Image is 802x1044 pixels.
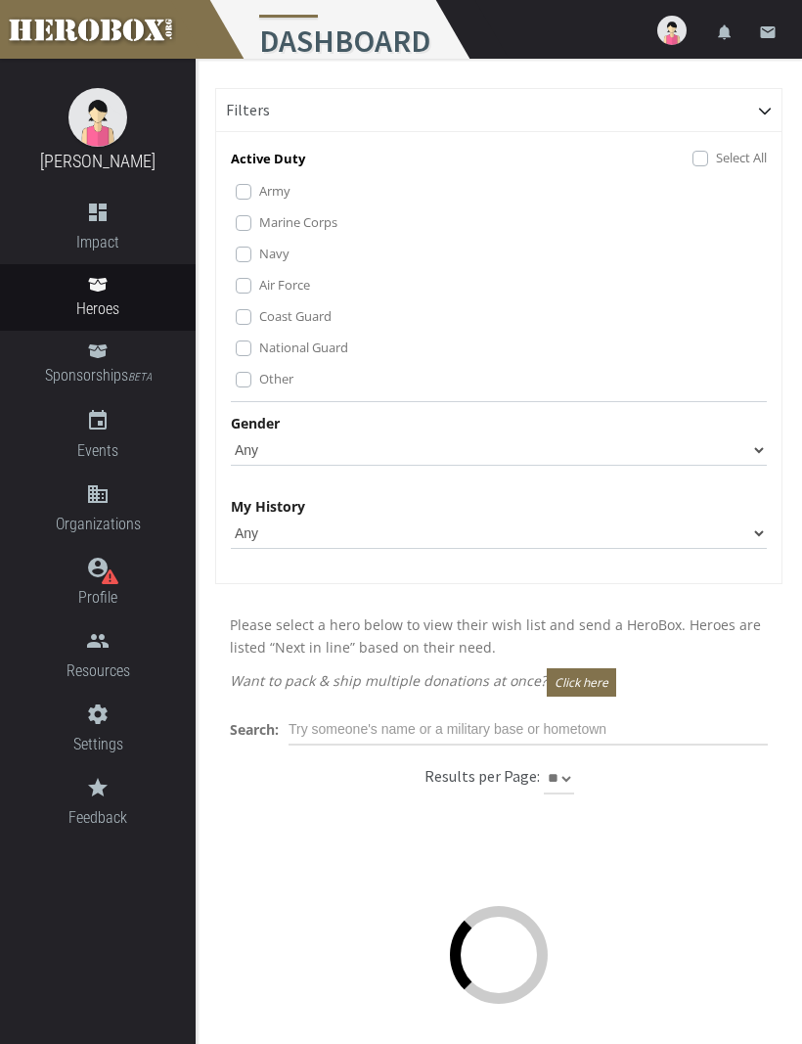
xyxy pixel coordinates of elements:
small: BETA [128,371,152,384]
label: Navy [259,243,290,264]
h6: Filters [226,102,270,119]
label: My History [231,495,305,518]
label: Other [259,368,293,389]
a: [PERSON_NAME] [40,151,156,171]
label: Air Force [259,274,310,295]
p: Please select a hero below to view their wish list and send a HeroBox. Heroes are listed “Next in... [230,613,768,658]
img: female.jpg [68,88,127,147]
img: user-image [657,16,687,45]
label: Army [259,180,290,202]
label: Search: [230,718,279,741]
label: Coast Guard [259,305,332,327]
i: email [759,23,777,41]
button: Click here [547,668,616,697]
h6: Results per Page: [424,766,540,786]
label: Gender [231,412,280,434]
label: Select All [716,147,767,168]
p: Active Duty [231,148,305,170]
p: Want to pack & ship multiple donations at once? [230,668,768,697]
input: Try someone's name or a military base or hometown [289,714,768,746]
i: notifications [716,23,734,41]
label: National Guard [259,337,348,358]
label: Marine Corps [259,211,337,233]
